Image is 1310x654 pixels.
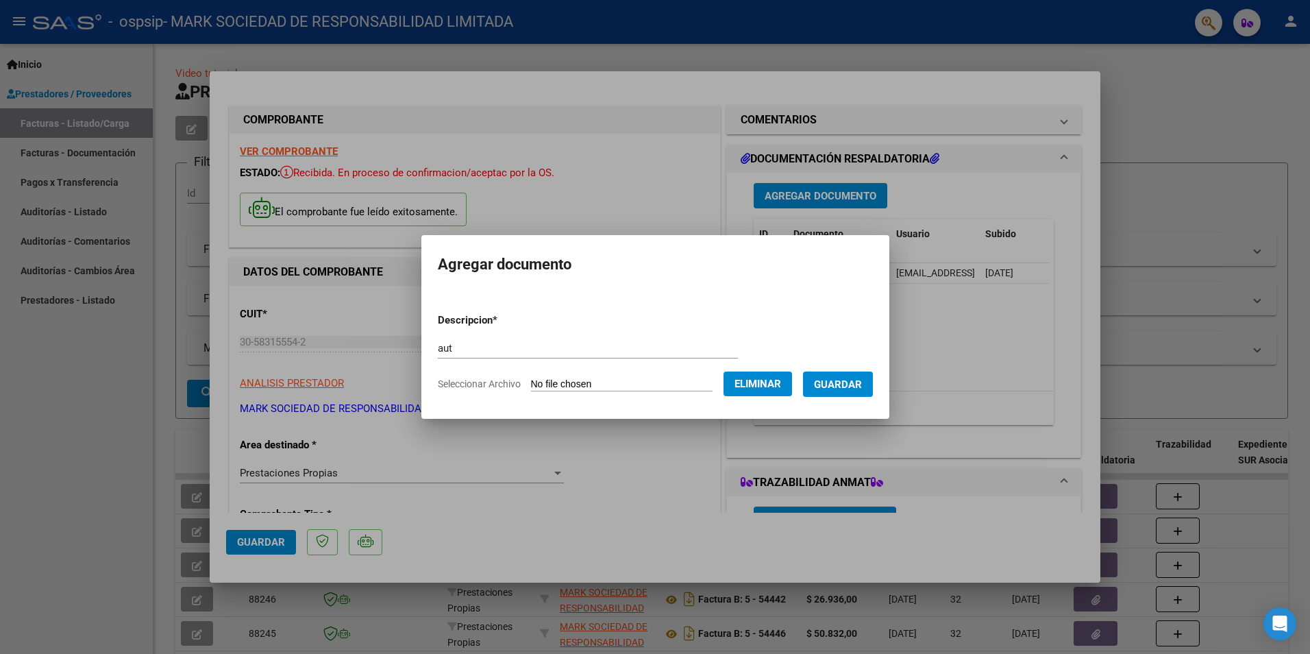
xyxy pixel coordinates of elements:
div: Open Intercom Messenger [1263,607,1296,640]
h2: Agregar documento [438,252,873,278]
button: Eliminar [724,372,792,396]
span: Guardar [814,378,862,391]
span: Seleccionar Archivo [438,378,521,389]
p: Descripcion [438,313,569,328]
span: Eliminar [734,378,781,390]
button: Guardar [803,372,873,397]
